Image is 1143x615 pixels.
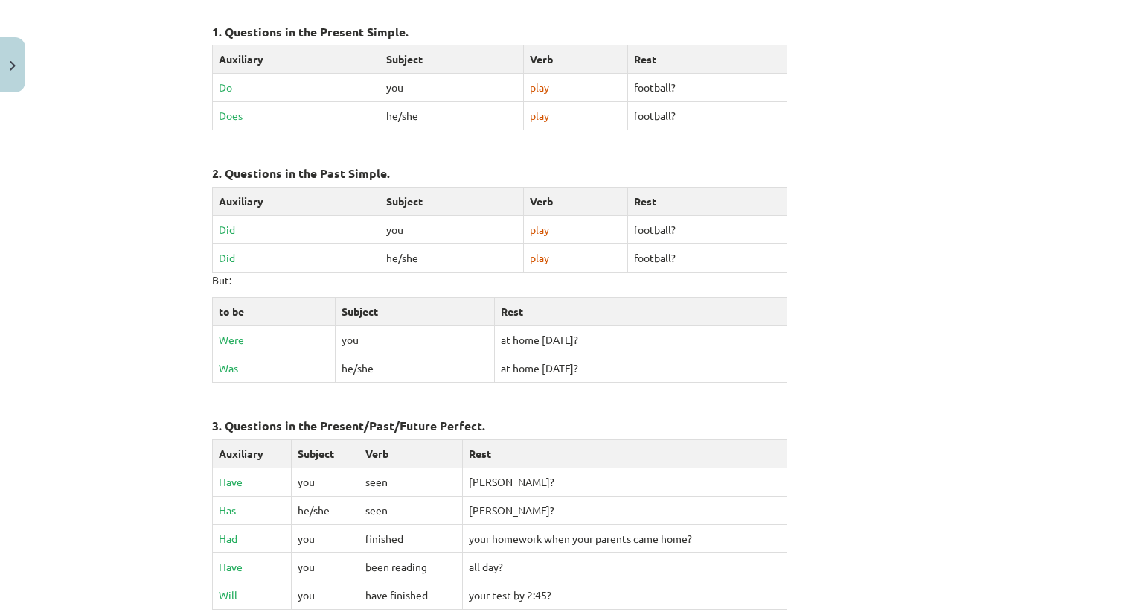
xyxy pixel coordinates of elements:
td: he/she [336,354,495,383]
td: at home [DATE]? [495,354,787,383]
td: Rest [628,45,787,74]
td: seen [359,468,462,497]
td: football? [628,216,787,244]
td: Auxiliary [213,440,292,468]
span: Was [219,361,238,375]
strong: 1. Questions in the Present Simple. [212,24,409,39]
td: he/she [380,244,524,273]
td: Rest [462,440,787,468]
td: he/she [380,102,524,130]
td: your homework when your parents came home? [462,525,787,553]
td: all day? [462,553,787,581]
span: Has [219,503,236,517]
td: you [291,525,359,553]
strong: 3. Questions in the Present/Past/Future Perfect. [212,418,485,433]
p: But: [212,273,931,288]
td: finished [359,525,462,553]
strong: 2. Questions in the Past Simple. [212,165,390,181]
td: have finished [359,581,462,610]
td: you [336,326,495,354]
span: Did [219,223,235,236]
span: Did [219,251,235,264]
td: Subject [380,45,524,74]
td: Rest [495,298,787,326]
td: he/she [291,497,359,525]
td: you [380,74,524,102]
td: Verb [524,188,628,216]
span: Were [219,333,244,346]
span: Have [219,560,243,573]
td: Auxiliary [213,45,380,74]
span: play [530,251,549,264]
td: you [380,216,524,244]
td: been reading [359,553,462,581]
td: football? [628,244,787,273]
span: play [530,80,549,94]
td: you [291,553,359,581]
span: play [530,109,549,122]
td: football? [628,102,787,130]
img: icon-close-lesson-0947bae3869378f0d4975bcd49f059093ad1ed9edebbc8119c70593378902aed.svg [10,61,16,71]
span: Had [219,532,237,545]
td: Verb [524,45,628,74]
td: your test by 2:45? [462,581,787,610]
td: seen [359,497,462,525]
td: you [291,581,359,610]
span: Will [219,588,237,602]
td: Verb [359,440,462,468]
td: Rest [628,188,787,216]
td: [PERSON_NAME]? [462,497,787,525]
td: Auxiliary [213,188,380,216]
td: to be [213,298,336,326]
td: Subject [380,188,524,216]
span: Have [219,475,243,488]
td: you [291,468,359,497]
td: at home [DATE]? [495,326,787,354]
td: [PERSON_NAME]? [462,468,787,497]
td: Subject [336,298,495,326]
td: football? [628,74,787,102]
span: Do [219,80,232,94]
span: play [530,223,549,236]
td: Subject [291,440,359,468]
span: Does [219,109,243,122]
